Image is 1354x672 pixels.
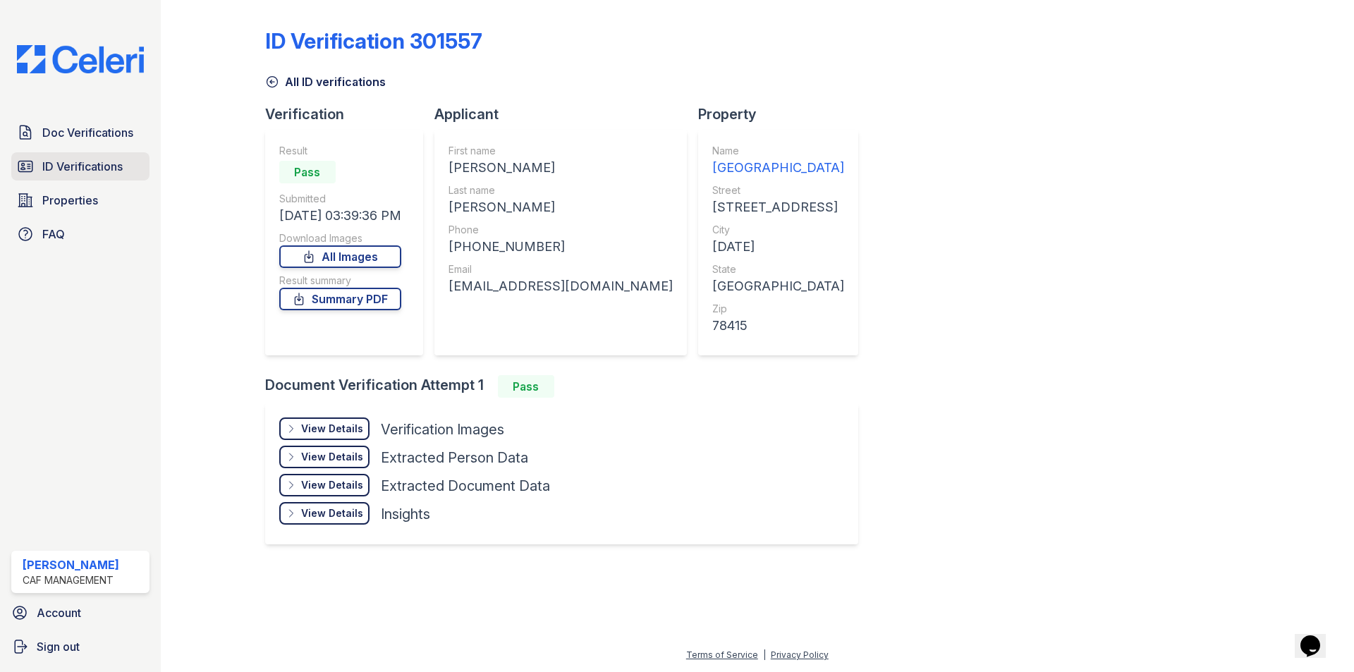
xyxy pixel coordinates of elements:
div: Applicant [434,104,698,124]
span: Sign out [37,638,80,655]
a: All ID verifications [265,73,386,90]
a: Properties [11,186,150,214]
div: [PERSON_NAME] [23,556,119,573]
div: [STREET_ADDRESS] [712,197,844,217]
span: Properties [42,192,98,209]
div: Last name [449,183,673,197]
div: Property [698,104,870,124]
div: [DATE] 03:39:36 PM [279,206,401,226]
div: Extracted Person Data [381,448,528,468]
div: Pass [279,161,336,183]
iframe: chat widget [1295,616,1340,658]
a: Doc Verifications [11,118,150,147]
div: Result [279,144,401,158]
a: Summary PDF [279,288,401,310]
a: All Images [279,245,401,268]
div: Result summary [279,274,401,288]
a: Privacy Policy [771,649,829,660]
div: Pass [498,375,554,398]
a: Sign out [6,633,155,661]
div: Street [712,183,844,197]
div: Submitted [279,192,401,206]
span: FAQ [42,226,65,243]
div: First name [449,144,673,158]
span: ID Verifications [42,158,123,175]
a: FAQ [11,220,150,248]
div: [PHONE_NUMBER] [449,237,673,257]
div: [GEOGRAPHIC_DATA] [712,276,844,296]
div: State [712,262,844,276]
div: | [763,649,766,660]
a: ID Verifications [11,152,150,181]
div: Verification Images [381,420,504,439]
a: Account [6,599,155,627]
div: Name [712,144,844,158]
div: View Details [301,478,363,492]
div: 78415 [712,316,844,336]
div: Zip [712,302,844,316]
div: Email [449,262,673,276]
div: [GEOGRAPHIC_DATA] [712,158,844,178]
div: ID Verification 301557 [265,28,482,54]
span: Doc Verifications [42,124,133,141]
span: Account [37,604,81,621]
div: [DATE] [712,237,844,257]
div: Extracted Document Data [381,476,550,496]
div: Document Verification Attempt 1 [265,375,870,398]
img: CE_Logo_Blue-a8612792a0a2168367f1c8372b55b34899dd931a85d93a1a3d3e32e68fde9ad4.png [6,45,155,73]
div: View Details [301,506,363,520]
a: Name [GEOGRAPHIC_DATA] [712,144,844,178]
div: View Details [301,450,363,464]
div: Phone [449,223,673,237]
div: Insights [381,504,430,524]
div: City [712,223,844,237]
div: [PERSON_NAME] [449,197,673,217]
div: [EMAIL_ADDRESS][DOMAIN_NAME] [449,276,673,296]
div: Verification [265,104,434,124]
div: View Details [301,422,363,436]
div: [PERSON_NAME] [449,158,673,178]
div: Download Images [279,231,401,245]
div: CAF Management [23,573,119,587]
a: Terms of Service [686,649,758,660]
